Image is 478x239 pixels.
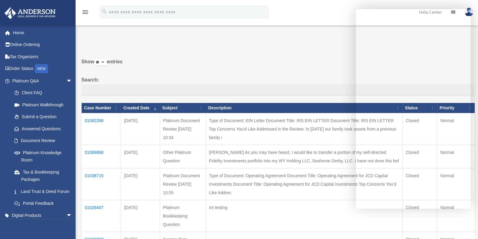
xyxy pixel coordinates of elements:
[82,11,89,16] a: menu
[8,87,78,99] a: Client FAQ
[464,8,473,16] img: User Pic
[121,103,160,113] th: Created Date: activate to sort column ascending
[101,8,108,15] i: search
[160,200,206,232] td: Platinum Bookkeeping Question
[82,145,121,168] td: 01069868
[81,58,475,72] label: Show entries
[402,200,437,232] td: Closed
[4,51,81,63] a: Tax Organizers
[4,75,78,87] a: Platinum Q&Aarrow_drop_down
[206,113,403,145] td: Type of Document: EIN Letter Document Title: IRS EIN LETTER Document Title: IRS EIN LETTER Top Co...
[121,145,160,168] td: [DATE]
[8,123,75,135] a: Answered Questions
[160,113,206,145] td: Platinum Document Review [DATE] 10:34
[81,76,475,96] label: Search:
[66,75,78,87] span: arrow_drop_down
[206,145,403,168] td: [PERSON_NAME] As you may have heard, I would like to transfer a portion of my self-directed Fidel...
[206,200,403,232] td: Im testing
[35,64,48,73] div: NEW
[121,168,160,200] td: [DATE]
[8,166,78,185] a: Tax & Bookkeeping Packages
[94,59,107,66] select: Showentries
[160,145,206,168] td: Other Platinum Question
[121,200,160,232] td: [DATE]
[4,209,81,221] a: Digital Productsarrow_drop_down
[8,111,78,123] a: Submit a Question
[160,103,206,113] th: Subject: activate to sort column ascending
[160,168,206,200] td: Platinum Document Review [DATE] 10:55
[82,200,121,232] td: 01026407
[82,103,121,113] th: Case Number: activate to sort column ascending
[8,135,78,147] a: Document Review
[4,39,81,51] a: Online Ordering
[82,113,121,145] td: 01082266
[3,7,57,19] img: Anderson Advisors Platinum Portal
[66,209,78,222] span: arrow_drop_down
[206,168,403,200] td: Type of Document: Operating Agreement Document Title: Operating Agreement for JCD Capital Investm...
[8,185,78,198] a: Land Trust & Deed Forum
[81,84,475,96] input: Search:
[82,168,121,200] td: 01038715
[8,198,78,210] a: Portal Feedback
[206,103,403,113] th: Description: activate to sort column ascending
[82,8,89,16] i: menu
[8,99,78,111] a: Platinum Walkthrough
[8,147,78,166] a: Platinum Knowledge Room
[4,27,81,39] a: Home
[121,113,160,145] td: [DATE]
[356,9,471,209] iframe: Chat Window
[4,63,81,75] a: Order StatusNEW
